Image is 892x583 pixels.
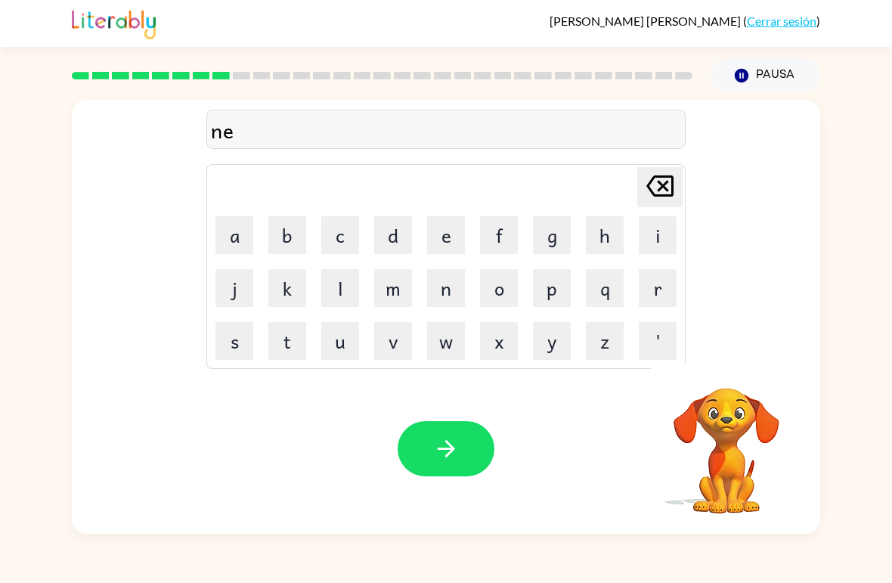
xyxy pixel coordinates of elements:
[533,269,571,307] button: p
[533,322,571,360] button: y
[639,216,677,254] button: i
[321,216,359,254] button: c
[550,14,743,28] span: [PERSON_NAME] [PERSON_NAME]
[533,216,571,254] button: g
[586,216,624,254] button: h
[480,322,518,360] button: x
[480,269,518,307] button: o
[427,216,465,254] button: e
[268,269,306,307] button: k
[711,58,820,93] button: Pausa
[215,216,253,254] button: a
[427,269,465,307] button: n
[427,322,465,360] button: w
[215,322,253,360] button: s
[374,216,412,254] button: d
[268,216,306,254] button: b
[321,322,359,360] button: u
[639,322,677,360] button: '
[321,269,359,307] button: l
[374,322,412,360] button: v
[586,322,624,360] button: z
[480,216,518,254] button: f
[211,114,681,146] div: ne
[268,322,306,360] button: t
[550,14,820,28] div: ( )
[639,269,677,307] button: r
[215,269,253,307] button: j
[72,6,156,39] img: Literably
[586,269,624,307] button: q
[374,269,412,307] button: m
[747,14,816,28] a: Cerrar sesión
[651,364,802,516] video: Tu navegador debe admitir la reproducción de archivos .mp4 para usar Literably. Intenta usar otro...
